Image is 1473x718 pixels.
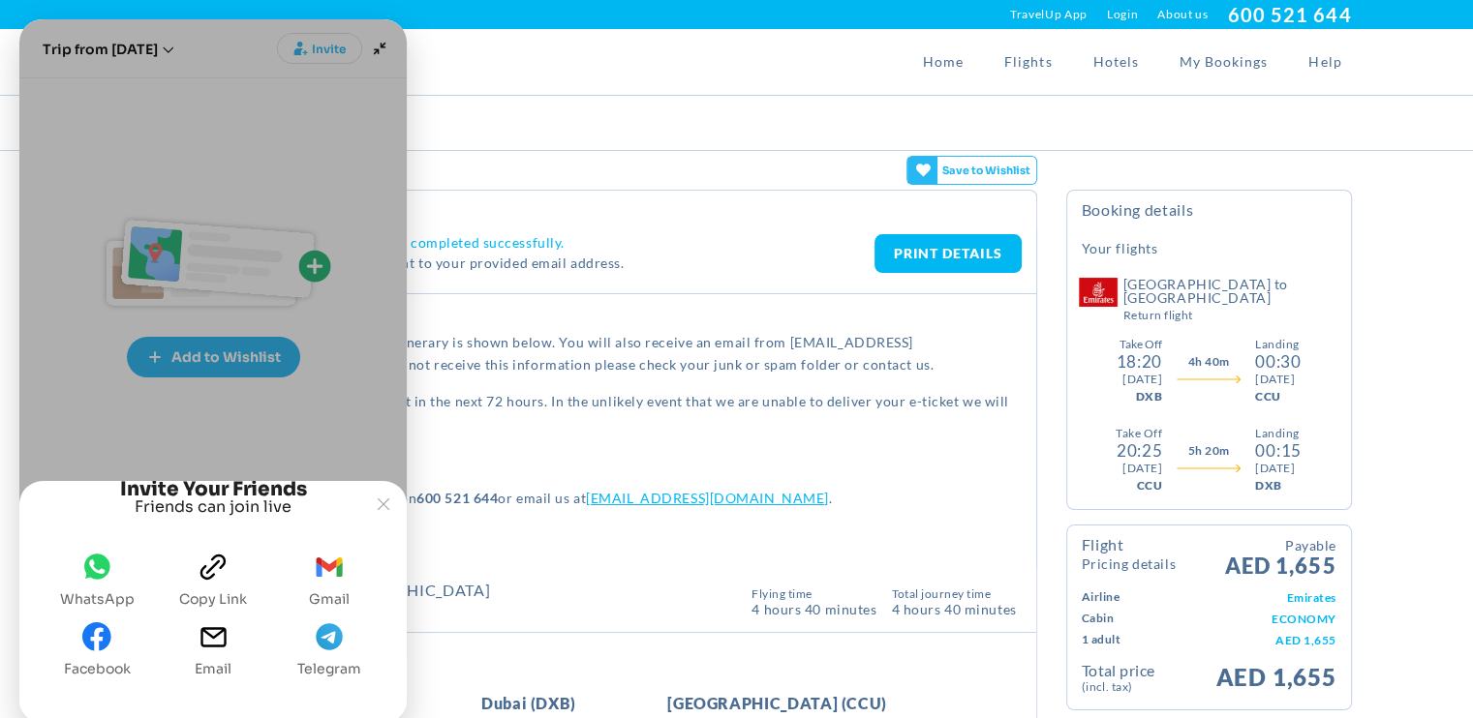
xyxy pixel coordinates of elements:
div: CCU [1137,477,1162,494]
td: Emirates [1178,586,1336,608]
gamitee-button: Get your friends' opinions [906,156,1037,185]
span: AED 1,655 [1215,663,1335,691]
div: 20:25 [1117,442,1162,460]
a: Flights [984,29,1072,95]
strong: 600 521 644 [416,490,498,506]
img: Emirates [1079,278,1118,307]
p: You should expect to receive your e-ticket in the next 72 hours. In the unlikely event that we ar... [138,390,1022,435]
span: 4h 40m [1188,353,1230,371]
div: [DATE] [1255,460,1301,477]
div: DXB [1255,477,1301,494]
p: A confirmation email has been sent to your provided email address. [186,252,875,274]
td: Cabin [1082,608,1178,629]
div: Take Off [1116,425,1162,442]
h5: Your Flights [1082,239,1158,258]
span: 4 Hours 40 Minutes [752,600,876,616]
td: Airline [1082,586,1178,608]
h4: Booking Details [1082,200,1336,234]
div: 18:20 [1116,353,1161,371]
td: 1 Adult [1082,629,1178,650]
div: [DATE] [1255,371,1301,388]
a: 600 521 644 [1227,3,1351,26]
span: Total Journey Time [891,588,1016,600]
td: AED 1,655 [1178,629,1336,650]
span: [GEOGRAPHIC_DATA] (CCU) [667,692,887,715]
div: 00:15 [1255,442,1301,460]
h2: Flight Details [138,541,1022,560]
h2: Booking Confirmation [138,200,1022,220]
span: AED 1,655 [1225,535,1336,577]
div: Landing [1255,336,1301,353]
div: 00:30 [1255,353,1301,371]
a: Hotels [1072,29,1158,95]
div: Landing [1255,425,1301,442]
h4: Thank You. Your booking has been completed successfully. [186,234,875,252]
span: Flying Time [752,588,876,600]
div: [DATE] [1122,460,1162,477]
p: For any further assistance please call us on or email us at . [138,487,1022,509]
a: Home [903,29,984,95]
td: Total Price [1082,660,1210,695]
div: DXB [1135,388,1161,405]
h4: Flight [1082,537,1176,571]
p: Your booking has been created and the itinerary is shown below. You will also receive an email fr... [138,331,1022,376]
small: Pricing Details [1082,557,1176,571]
small: (Incl. Tax) [1082,678,1210,695]
a: Help [1288,29,1351,95]
a: [EMAIL_ADDRESS][DOMAIN_NAME] [586,490,829,506]
td: ECONOMY [1178,608,1336,629]
small: Return Flight [1123,310,1336,321]
span: 5h 20m [1188,442,1230,460]
a: PRINT DETAILS [875,234,1022,273]
div: CCU [1255,388,1301,405]
span: 4 hours 40 Minutes [891,600,1016,616]
a: My Bookings [1159,29,1289,95]
small: Payable [1225,535,1336,555]
h5: [GEOGRAPHIC_DATA] to [GEOGRAPHIC_DATA] [1123,278,1336,321]
div: [DATE] [1122,371,1162,388]
span: Dubai (DXB) [481,692,576,715]
div: Take Off [1120,336,1162,353]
